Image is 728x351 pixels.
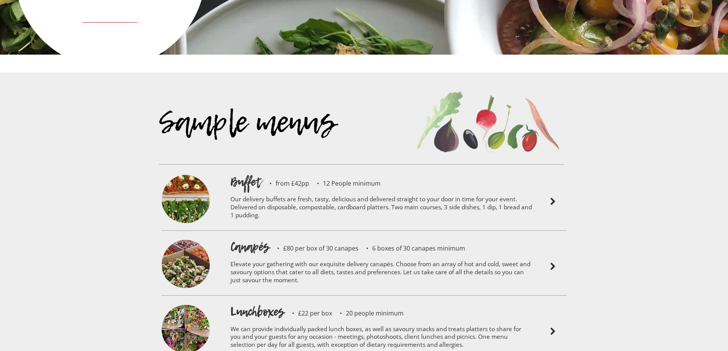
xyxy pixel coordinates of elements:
[358,245,465,251] p: 6 boxes of 30 canapes minimum
[83,14,138,24] strong: __________________
[159,118,408,164] div: Sample menus
[230,238,269,255] h1: Canapés
[332,310,404,316] p: 20 people minimum
[309,180,381,186] p: 12 People minimum
[284,310,332,316] p: £22 per box
[262,180,309,186] p: from £42pp
[16,10,204,37] a: __________________
[230,303,284,320] h1: Lunchboxes
[230,255,532,291] p: Elevate your gathering with our exquisite delivery canapés. Choose from an array of hot and cold,...
[230,190,532,226] p: Our delivery buffets are fresh, tasty, delicious and delivered straight to your door in time for ...
[269,245,358,251] p: £80 per box of 30 canapes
